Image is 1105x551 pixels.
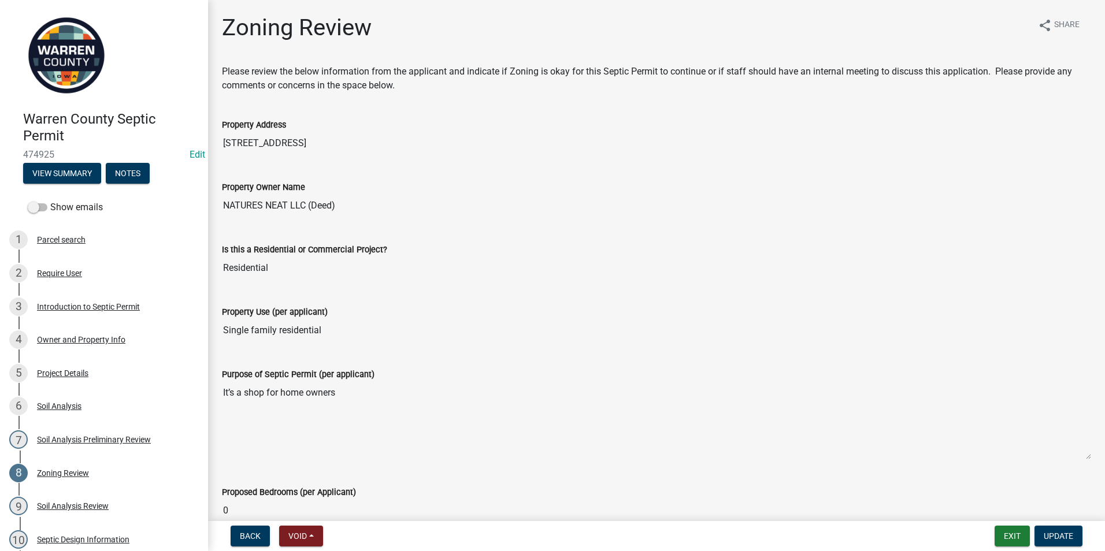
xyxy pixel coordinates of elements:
[37,236,86,244] div: Parcel search
[9,530,28,549] div: 10
[190,149,205,160] wm-modal-confirm: Edit Application Number
[23,111,199,144] h4: Warren County Septic Permit
[37,535,129,543] div: Septic Design Information
[222,381,1091,460] textarea: It’s a shop for home owners
[222,371,374,379] label: Purpose of Septic Permit (per applicant)
[222,489,356,497] label: Proposed Bedrooms (per Applicant)
[9,364,28,382] div: 5
[9,430,28,449] div: 7
[106,163,150,184] button: Notes
[9,464,28,482] div: 8
[9,497,28,515] div: 9
[37,469,89,477] div: Zoning Review
[9,264,28,282] div: 2
[37,402,81,410] div: Soil Analysis
[23,163,101,184] button: View Summary
[23,169,101,178] wm-modal-confirm: Summary
[1044,531,1073,541] span: Update
[288,531,307,541] span: Void
[37,269,82,277] div: Require User
[37,435,151,444] div: Soil Analysis Preliminary Review
[222,14,372,42] h1: Zoning Review
[37,336,125,344] div: Owner and Property Info
[279,526,323,546] button: Void
[1029,14,1089,36] button: shareShare
[28,200,103,214] label: Show emails
[9,230,28,249] div: 1
[222,308,328,317] label: Property Use (per applicant)
[23,149,185,160] span: 474925
[231,526,270,546] button: Back
[222,121,286,129] label: Property Address
[106,169,150,178] wm-modal-confirm: Notes
[240,531,261,541] span: Back
[9,297,28,316] div: 3
[222,184,305,192] label: Property Owner Name
[1054,18,1080,32] span: Share
[1034,526,1082,546] button: Update
[37,303,140,311] div: Introduction to Septic Permit
[23,12,110,99] img: Warren County, Iowa
[37,369,88,377] div: Project Details
[9,397,28,415] div: 6
[222,246,387,254] label: Is this a Residential or Commercial Project?
[222,65,1091,92] p: Please review the below information from the applicant and indicate if Zoning is okay for this Se...
[190,149,205,160] a: Edit
[1038,18,1052,32] i: share
[995,526,1030,546] button: Exit
[9,330,28,349] div: 4
[37,502,109,510] div: Soil Analysis Review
